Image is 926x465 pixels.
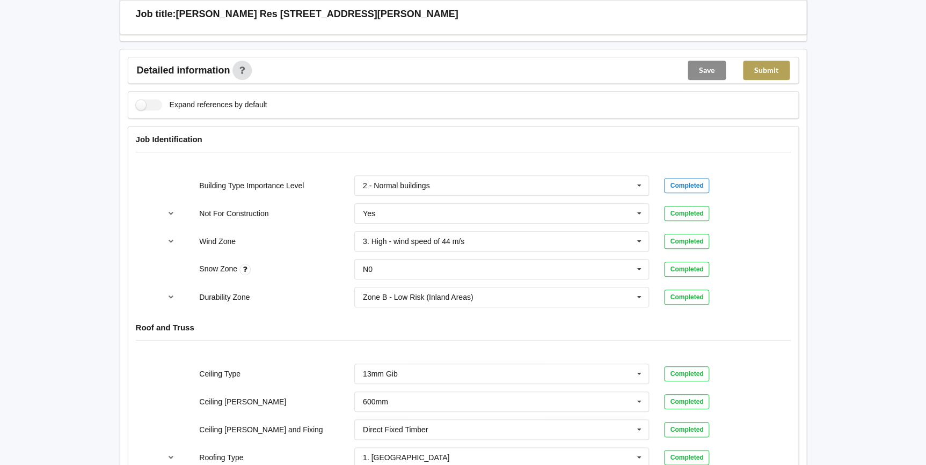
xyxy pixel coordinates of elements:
div: Completed [664,234,709,249]
label: Wind Zone [199,237,236,246]
label: Roofing Type [199,453,243,462]
h3: [PERSON_NAME] Res [STREET_ADDRESS][PERSON_NAME] [176,8,458,20]
div: Completed [664,450,709,465]
div: Direct Fixed Timber [363,426,428,433]
label: Not For Construction [199,209,268,218]
div: Completed [664,290,709,305]
div: 2 - Normal buildings [363,182,430,189]
label: Ceiling Type [199,370,240,378]
h3: Job title: [136,8,176,20]
label: Snow Zone [199,264,239,273]
label: Durability Zone [199,293,250,301]
button: reference-toggle [161,204,181,223]
div: 600mm [363,398,388,405]
label: Expand references by default [136,99,267,110]
button: Submit [743,61,790,80]
button: reference-toggle [161,287,181,307]
div: 3. High - wind speed of 44 m/s [363,238,464,245]
label: Ceiling [PERSON_NAME] [199,397,286,406]
button: reference-toggle [161,232,181,251]
div: Completed [664,422,709,437]
span: Detailed information [137,65,230,75]
h4: Roof and Truss [136,322,791,333]
div: Completed [664,366,709,381]
div: Completed [664,394,709,409]
div: 1. [GEOGRAPHIC_DATA] [363,454,449,461]
label: Building Type Importance Level [199,181,304,190]
div: Completed [664,262,709,277]
div: Completed [664,178,709,193]
div: Yes [363,210,375,217]
h4: Job Identification [136,134,791,144]
div: 13mm Gib [363,370,398,378]
div: N0 [363,265,373,273]
label: Ceiling [PERSON_NAME] and Fixing [199,425,323,434]
div: Zone B - Low Risk (Inland Areas) [363,293,473,301]
div: Completed [664,206,709,221]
